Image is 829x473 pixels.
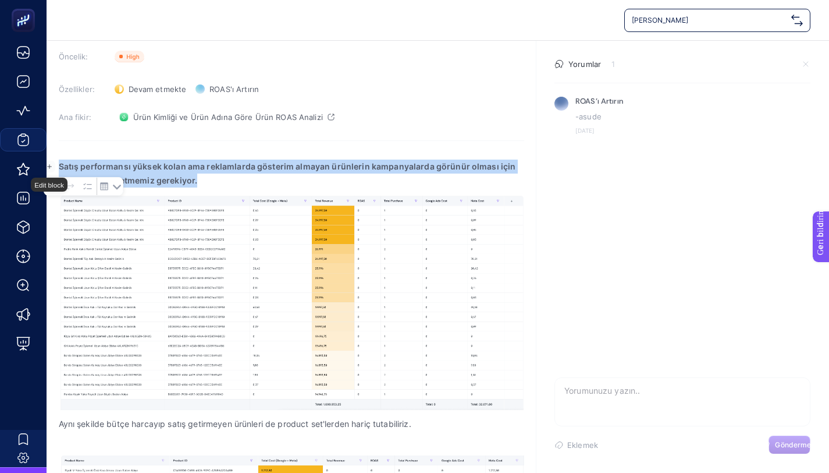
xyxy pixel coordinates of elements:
[133,112,323,122] font: Ürün Kimliği ve Ürün Adına Göre Ürün ROAS Analizi
[775,440,815,449] font: Göndermek
[59,417,524,431] p: Aynı şekilde bütçe harcayıp satış getirmeyen ürünleri de product set'lerden hariç tutabiliriz.
[59,195,524,410] img: 1742219814348-Ekran%20Resmi%202025-03-17%2016.56.38.png
[575,112,602,121] font: -asude
[568,59,601,69] font: Yorumlar
[7,3,54,12] font: Geri bildirim
[129,84,187,94] font: Devam etmekte
[115,108,339,126] a: Ürün Kimliği ve Ürün Adına Göre Ürün ROAS Analizi
[567,440,598,450] font: Eklemek
[611,59,615,69] font: 1
[59,52,88,61] font: Öncelik:
[768,436,810,454] button: Göndermek
[59,161,516,185] strong: Satış performansı yüksek kolan ama reklamlarda gösterim almayan ürünlerin kampanyalarda görünür o...
[59,112,91,122] font: Ana fikir:
[632,16,688,24] font: [PERSON_NAME]
[575,127,595,134] font: [DATE]
[791,15,803,26] img: svg%3e
[59,84,95,94] font: Özellikler:
[209,84,259,94] font: ROAS'ı Artırın
[575,96,623,106] font: ROAS'ı Artırın
[44,178,123,195] div: Editor contextual toolbar
[34,181,64,189] span: Edit block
